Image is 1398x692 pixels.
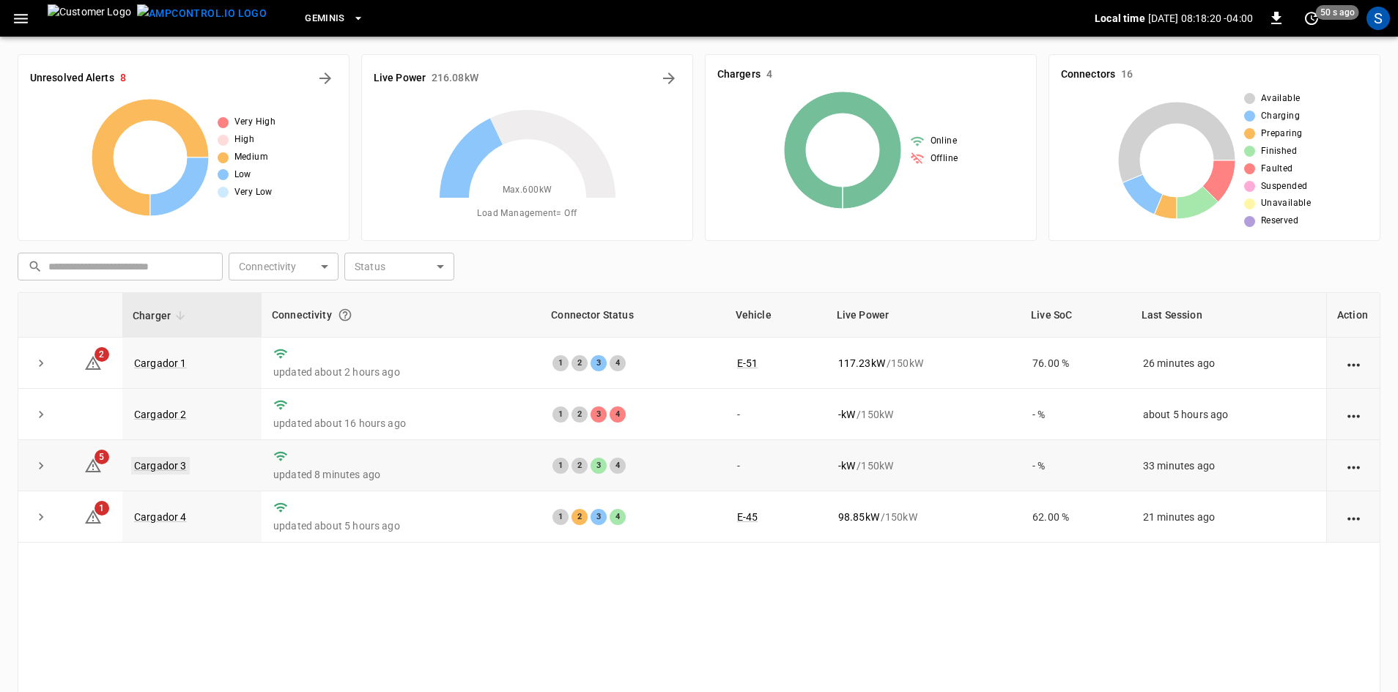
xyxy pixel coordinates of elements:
[131,457,190,475] a: Cargador 3
[572,458,588,474] div: 2
[1261,144,1297,159] span: Finished
[1300,7,1323,30] button: set refresh interval
[552,509,569,525] div: 1
[1021,440,1131,491] td: - %
[838,458,1009,473] div: / 150 kW
[766,67,772,83] h6: 4
[95,450,109,464] span: 5
[610,355,626,371] div: 4
[1261,127,1303,141] span: Preparing
[1121,67,1133,83] h6: 16
[572,509,588,525] div: 2
[1021,389,1131,440] td: - %
[1316,5,1359,20] span: 50 s ago
[1131,293,1326,338] th: Last Session
[838,458,855,473] p: - kW
[432,70,478,86] h6: 216.08 kW
[234,185,273,200] span: Very Low
[725,293,826,338] th: Vehicle
[737,357,758,369] a: E-51
[503,183,552,198] span: Max. 600 kW
[477,207,577,221] span: Load Management = Off
[134,357,187,369] a: Cargador 1
[1345,458,1363,473] div: action cell options
[1131,389,1326,440] td: about 5 hours ago
[234,168,251,182] span: Low
[1021,293,1131,338] th: Live SoC
[1261,92,1301,106] span: Available
[1095,11,1145,26] p: Local time
[30,403,52,425] button: expand row
[134,511,187,523] a: Cargador 4
[1261,214,1298,228] span: Reserved
[591,406,607,423] div: 3
[374,70,426,86] h6: Live Power
[234,150,268,165] span: Medium
[737,511,758,523] a: E-45
[552,458,569,474] div: 1
[133,307,190,324] span: Charger
[1261,196,1311,211] span: Unavailable
[838,356,885,371] p: 117.23 kW
[591,509,607,525] div: 3
[1345,356,1363,371] div: action cell options
[273,416,529,431] p: updated about 16 hours ago
[1366,7,1390,30] div: profile-icon
[1326,293,1380,338] th: Action
[305,10,345,27] span: Geminis
[838,356,1009,371] div: / 150 kW
[48,4,131,32] img: Customer Logo
[1148,11,1253,26] p: [DATE] 08:18:20 -04:00
[95,501,109,516] span: 1
[572,406,588,423] div: 2
[552,406,569,423] div: 1
[1021,491,1131,543] td: 62.00 %
[931,134,957,149] span: Online
[541,293,725,338] th: Connector Status
[610,406,626,423] div: 4
[84,459,102,471] a: 5
[273,365,529,379] p: updated about 2 hours ago
[838,407,855,422] p: - kW
[838,407,1009,422] div: / 150 kW
[826,293,1021,338] th: Live Power
[1345,407,1363,422] div: action cell options
[272,302,530,328] div: Connectivity
[314,67,337,90] button: All Alerts
[725,389,826,440] td: -
[30,352,52,374] button: expand row
[30,70,114,86] h6: Unresolved Alerts
[1131,338,1326,389] td: 26 minutes ago
[838,510,1009,524] div: / 150 kW
[1061,67,1115,83] h6: Connectors
[552,355,569,371] div: 1
[610,458,626,474] div: 4
[299,4,370,33] button: Geminis
[332,302,358,328] button: Connection between the charger and our software.
[273,467,529,482] p: updated 8 minutes ago
[137,4,267,23] img: ampcontrol.io logo
[1261,179,1308,194] span: Suspended
[234,115,276,130] span: Very High
[30,455,52,477] button: expand row
[717,67,761,83] h6: Chargers
[591,458,607,474] div: 3
[120,70,126,86] h6: 8
[234,133,255,147] span: High
[1261,109,1300,124] span: Charging
[273,518,529,533] p: updated about 5 hours ago
[610,509,626,525] div: 4
[1021,338,1131,389] td: 76.00 %
[84,510,102,522] a: 1
[1131,491,1326,543] td: 21 minutes ago
[725,440,826,491] td: -
[1131,440,1326,491] td: 33 minutes ago
[1345,510,1363,524] div: action cell options
[572,355,588,371] div: 2
[84,356,102,368] a: 2
[1261,162,1293,176] span: Faulted
[95,347,109,362] span: 2
[657,67,681,90] button: Energy Overview
[838,510,879,524] p: 98.85 kW
[30,506,52,528] button: expand row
